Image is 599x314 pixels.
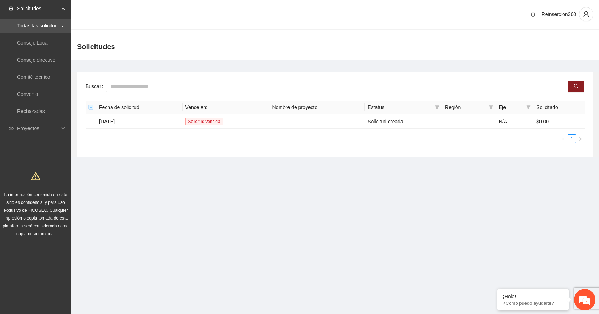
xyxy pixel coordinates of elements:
td: Solicitud creada [365,114,442,129]
span: Región [445,103,486,111]
button: user [579,7,593,21]
span: Estatus [368,103,432,111]
span: La información contenida en este sitio es confidencial y para uso exclusivo de FICOSEC. Cualquier... [3,192,69,236]
span: filter [489,105,493,109]
span: Proyectos [17,121,59,135]
span: eye [9,126,14,131]
li: Next Page [576,134,585,143]
button: bell [527,9,539,20]
td: [DATE] [96,114,183,129]
a: Consejo directivo [17,57,55,63]
a: Consejo Local [17,40,49,46]
label: Buscar [86,81,106,92]
span: search [574,84,579,89]
span: right [578,137,583,141]
a: Todas las solicitudes [17,23,63,29]
p: ¿Cómo puedo ayudarte? [503,300,563,306]
button: right [576,134,585,143]
button: search [568,81,584,92]
a: Comité técnico [17,74,50,80]
th: Vence en: [183,101,270,114]
th: Nombre de proyecto [269,101,365,114]
a: 1 [568,135,576,143]
span: Reinsercion360 [542,11,576,17]
span: Solicitudes [17,1,59,16]
span: minus-square [88,105,93,110]
span: bell [528,11,538,17]
span: filter [434,102,441,113]
span: Solicitud vencida [185,118,223,125]
span: filter [526,105,531,109]
th: Fecha de solicitud [96,101,183,114]
div: ¡Hola! [503,294,563,299]
span: inbox [9,6,14,11]
span: user [579,11,593,17]
button: left [559,134,568,143]
span: filter [525,102,532,113]
span: filter [435,105,439,109]
span: warning [31,171,40,181]
span: Solicitudes [77,41,115,52]
span: filter [487,102,495,113]
a: Convenio [17,91,38,97]
span: left [561,137,565,141]
td: $0.00 [533,114,585,129]
li: Previous Page [559,134,568,143]
th: Solicitado [533,101,585,114]
td: N/A [496,114,533,129]
a: Rechazadas [17,108,45,114]
li: 1 [568,134,576,143]
span: Eje [499,103,523,111]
